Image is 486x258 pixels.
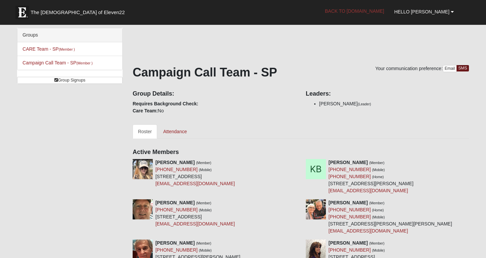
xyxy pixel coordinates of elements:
[59,47,75,51] small: (Member )
[196,201,211,205] small: (Member)
[389,3,459,20] a: Hello [PERSON_NAME]
[30,9,125,16] span: The [DEMOGRAPHIC_DATA] of Eleven22
[369,241,385,245] small: (Member)
[133,149,469,156] h4: Active Members
[12,2,146,19] a: The [DEMOGRAPHIC_DATA] of Eleven22
[133,101,198,106] strong: Requires Background Check:
[22,60,92,65] a: Campaign Call Team - SP(Member )
[155,240,195,246] strong: [PERSON_NAME]
[443,65,457,72] a: Email
[155,199,235,227] div: [STREET_ADDRESS]
[372,175,384,179] small: (Home)
[369,201,385,205] small: (Member)
[358,102,371,106] small: (Leader)
[329,167,371,172] a: [PHONE_NUMBER]
[155,221,235,226] a: [EMAIL_ADDRESS][DOMAIN_NAME]
[133,108,158,113] strong: Care Team:
[196,161,211,165] small: (Member)
[319,100,469,107] li: [PERSON_NAME]
[329,240,368,246] strong: [PERSON_NAME]
[17,28,122,42] div: Groups
[22,46,75,52] a: CARE Team - SP(Member )
[372,215,385,219] small: (Mobile)
[329,160,368,165] strong: [PERSON_NAME]
[375,66,442,71] span: Your communication preference:
[457,65,469,71] a: SMS
[306,90,469,98] h4: Leaders:
[329,207,371,212] a: [PHONE_NUMBER]
[17,77,123,84] a: Group Signups
[15,6,29,19] img: Eleven22 logo
[329,159,414,194] div: [STREET_ADDRESS][PERSON_NAME]
[155,167,198,172] a: [PHONE_NUMBER]
[158,124,192,139] a: Attendance
[133,124,157,139] a: Roster
[155,181,235,186] a: [EMAIL_ADDRESS][DOMAIN_NAME]
[329,200,368,205] strong: [PERSON_NAME]
[372,168,385,172] small: (Mobile)
[329,174,371,179] a: [PHONE_NUMBER]
[320,3,389,19] a: Back to [DOMAIN_NAME]
[155,200,195,205] strong: [PERSON_NAME]
[133,65,469,80] h1: Campaign Call Team - SP
[394,9,449,14] span: Hello [PERSON_NAME]
[76,61,92,65] small: (Member )
[199,168,212,172] small: (Mobile)
[155,207,198,212] a: [PHONE_NUMBER]
[329,214,371,219] a: [PHONE_NUMBER]
[369,161,385,165] small: (Member)
[329,199,452,235] div: [STREET_ADDRESS][PERSON_NAME][PERSON_NAME]
[372,208,384,212] small: (Home)
[329,228,408,234] a: [EMAIL_ADDRESS][DOMAIN_NAME]
[199,208,212,212] small: (Mobile)
[155,160,195,165] strong: [PERSON_NAME]
[196,241,211,245] small: (Member)
[329,188,408,193] a: [EMAIL_ADDRESS][DOMAIN_NAME]
[155,159,235,187] div: [STREET_ADDRESS]
[128,86,301,114] div: No
[133,90,296,98] h4: Group Details:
